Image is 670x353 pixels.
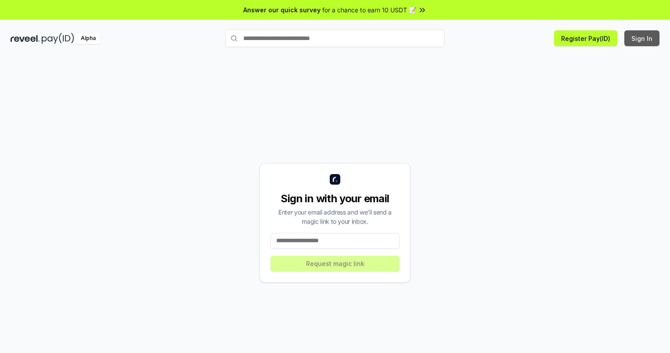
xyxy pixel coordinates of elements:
[243,5,321,15] span: Answer our quick survey
[330,174,340,185] img: logo_small
[42,33,74,44] img: pay_id
[624,30,659,46] button: Sign In
[270,207,400,226] div: Enter your email address and we’ll send a magic link to your inbox.
[322,5,416,15] span: for a chance to earn 10 USDT 📝
[554,30,617,46] button: Register Pay(ID)
[76,33,101,44] div: Alpha
[11,33,40,44] img: reveel_dark
[270,192,400,206] div: Sign in with your email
